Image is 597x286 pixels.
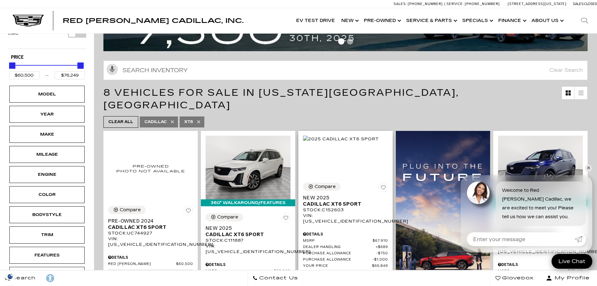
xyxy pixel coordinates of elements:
div: BodystyleBodystyle [9,206,85,223]
div: FueltypeFueltype [9,267,85,284]
a: Live Chat [552,254,592,269]
button: Save Vehicle [379,183,388,195]
section: Click to Open Cookie Consent Modal [3,273,18,280]
span: MSRP [206,269,274,274]
span: Live Chat [555,258,589,265]
a: EV Test Drive [293,8,338,33]
span: Cadillac XT6 Sport [206,231,286,238]
div: Pricing Details - New 2025 Cadillac XT6 Sport [303,231,388,237]
div: YearYear [9,106,85,123]
div: Maximum Price [77,62,84,69]
div: TrimTrim [9,226,85,243]
span: Red [PERSON_NAME] [108,262,176,267]
div: Model [31,91,63,98]
span: $66,849 [372,264,388,268]
div: Year [31,111,63,118]
span: $1,000 [373,257,388,262]
a: Pre-Owned 2024Cadillac XT6 Sport [108,218,193,230]
span: Cadillac XT6 Sport [303,201,383,207]
div: Make [31,131,63,138]
a: Purchase Allowance $1,000 [303,257,388,262]
span: Purchase Allowance [303,257,373,262]
div: Compare [315,184,336,190]
span: Sales: [394,2,407,6]
a: MSRP $67,410 [498,269,583,274]
a: Red [PERSON_NAME] $60,500 [108,262,193,267]
div: Price [9,60,85,79]
div: Stock : C152603 [303,207,388,213]
span: Purchase Allowance [303,251,376,256]
input: Enter your message [467,232,575,246]
a: New 2025Cadillac XT6 Sport [206,225,291,238]
img: 2025 Cadillac XT6 Sport [206,136,291,199]
span: MSRP [303,239,373,243]
button: Save Vehicle [184,206,193,218]
button: Save Vehicle [281,213,291,225]
div: Engine [31,171,63,178]
a: Specials [459,8,495,33]
span: Red [PERSON_NAME] Cadillac, Inc. [63,17,244,24]
a: Red [PERSON_NAME] Cadillac, Inc. [63,18,244,24]
div: Mileage [31,151,63,158]
img: 2024 Cadillac XT6 Sport [108,136,193,201]
a: Glovebox [490,270,539,286]
a: Purchase Allowance $750 [303,251,388,256]
span: Cadillac [144,118,167,126]
div: MileageMileage [9,146,85,163]
span: Sales: [573,2,584,6]
span: Glovebox [500,274,534,283]
div: Pricing Details - Pre-Owned 2024 Cadillac XT6 Sport [108,255,193,260]
div: ModelModel [9,86,85,103]
span: $67,410 [568,269,583,274]
span: Search [10,274,36,283]
a: Your Price $66,849 [303,264,388,268]
input: Maximum [55,71,85,79]
a: About Us [528,8,566,33]
span: $67,910 [373,239,388,243]
a: Service & Parts [403,8,459,33]
a: [STREET_ADDRESS][US_STATE] [508,2,567,6]
span: Contact Us [258,274,298,283]
span: Go to slide 1 [338,38,344,45]
span: Dealer Handling [303,245,376,250]
span: [PHONE_NUMBER] [408,2,443,6]
span: $750 [376,251,388,256]
span: New 2025 [303,195,383,201]
div: MakeMake [9,126,85,143]
a: MSRP $68,060 [206,269,291,274]
span: $60,500 [176,262,193,267]
div: ColorColor [9,186,85,203]
span: Your Price [303,264,372,268]
img: Opt-Out Icon [3,273,18,280]
span: Service: [447,2,464,6]
div: Stock : C111887 [206,238,291,243]
h5: Price [11,55,83,60]
span: Cadillac XT6 Sport [108,224,188,230]
button: Compare Vehicle [303,183,341,191]
svg: Click to toggle on voice search [107,64,118,75]
button: Open user profile menu [539,270,597,286]
span: Go to slide 2 [347,38,353,45]
div: EngineEngine [9,166,85,183]
input: Minimum [9,71,39,79]
a: Pre-Owned [361,8,403,33]
img: Agent profile photo [467,181,490,204]
div: VIN: [US_VEHICLE_IDENTIFICATION_NUMBER] [303,213,388,224]
span: Closed [584,2,597,6]
div: VIN: [US_VEHICLE_IDENTIFICATION_NUMBER] [108,236,193,247]
a: MSRP $67,910 [303,239,388,243]
span: Clear All [108,118,133,126]
div: Compare [217,214,238,220]
div: Features [31,252,63,259]
span: XT6 [184,118,193,126]
span: $68,060 [274,269,291,274]
a: Dealer Handling $689 [303,245,388,250]
span: [PHONE_NUMBER] [465,2,500,6]
button: Compare Vehicle [206,213,243,221]
a: Sales: [PHONE_NUMBER] [394,2,444,6]
a: New 2025Cadillac XT6 Sport [303,195,388,207]
div: Compare [120,207,141,213]
a: New [338,8,361,33]
span: Pre-Owned 2024 [108,218,188,224]
div: FeaturesFeatures [9,247,85,264]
